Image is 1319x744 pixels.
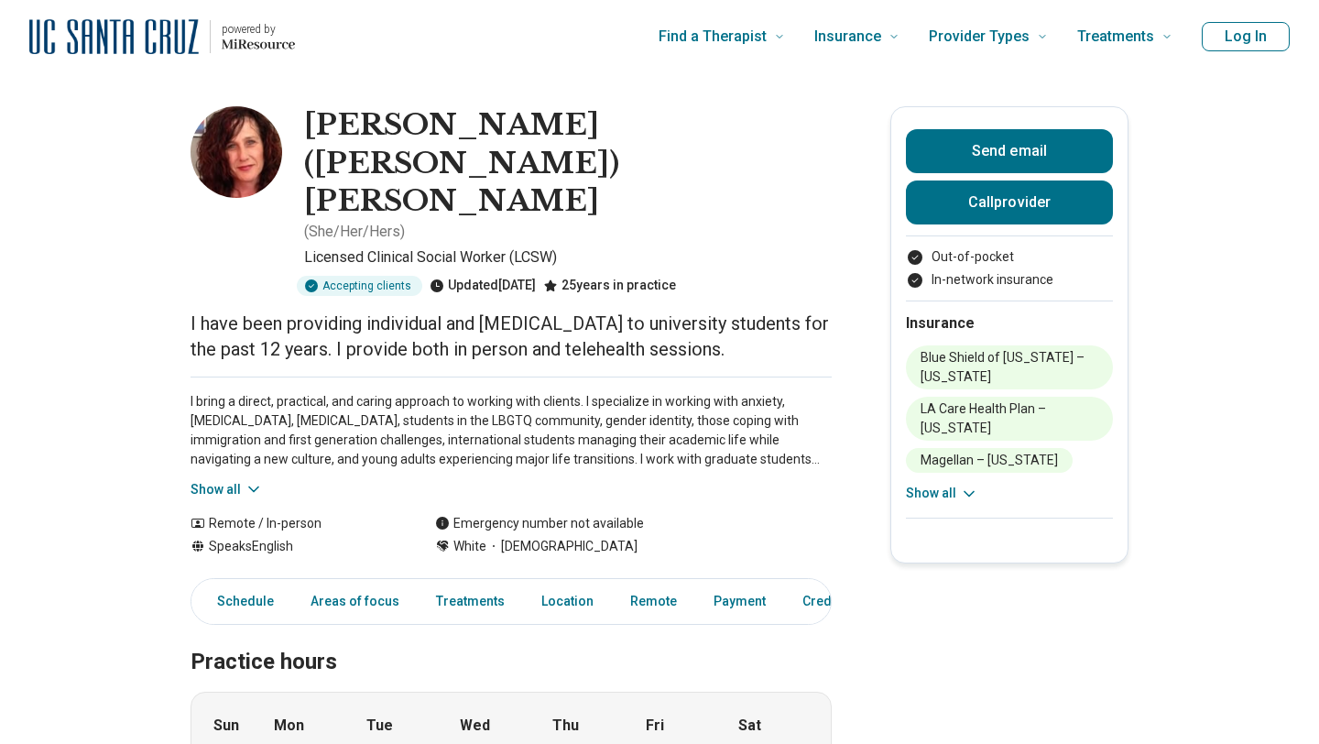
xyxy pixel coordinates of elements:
strong: Sat [738,715,761,737]
p: I have been providing individual and [MEDICAL_DATA] to university students for the past 12 years.... [191,311,832,362]
a: Credentials [791,583,894,620]
button: Show all [906,484,978,503]
div: Accepting clients [297,276,422,296]
a: Schedule [195,583,285,620]
li: Out-of-pocket [906,247,1113,267]
h1: [PERSON_NAME] ([PERSON_NAME]) [PERSON_NAME] [304,106,832,221]
button: Callprovider [906,181,1113,224]
li: Magellan – [US_STATE] [906,448,1073,473]
h2: Practice hours [191,603,832,678]
button: Show all [191,480,263,499]
span: Provider Types [929,24,1030,49]
p: powered by [222,22,295,37]
div: 25 years in practice [543,276,676,296]
a: Home page [29,7,295,66]
a: Payment [703,583,777,620]
strong: Thu [552,715,579,737]
strong: Sun [213,715,239,737]
p: I bring a direct, practical, and caring approach to working with clients. I specialize in working... [191,392,832,469]
span: [DEMOGRAPHIC_DATA] [486,537,638,556]
span: White [453,537,486,556]
a: Location [530,583,605,620]
strong: Mon [274,715,304,737]
strong: Tue [366,715,393,737]
button: Send email [906,129,1113,173]
li: In-network insurance [906,270,1113,290]
p: Licensed Clinical Social Worker (LCSW) [304,246,832,268]
strong: Fri [646,715,664,737]
div: Updated [DATE] [430,276,536,296]
span: Treatments [1077,24,1154,49]
li: Blue Shield of [US_STATE] – [US_STATE] [906,345,1113,389]
span: Find a Therapist [659,24,767,49]
a: Remote [619,583,688,620]
strong: Wed [460,715,490,737]
div: Remote / In-person [191,514,398,533]
li: LA Care Health Plan – [US_STATE] [906,397,1113,441]
button: Log In [1202,22,1290,51]
div: Emergency number not available [435,514,644,533]
div: Speaks English [191,537,398,556]
ul: Payment options [906,247,1113,290]
a: Areas of focus [300,583,410,620]
a: Treatments [425,583,516,620]
h2: Insurance [906,312,1113,334]
p: ( She/Her/Hers ) [304,221,405,243]
span: Insurance [814,24,881,49]
img: Kimberly Prohaska, Licensed Clinical Social Worker (LCSW) [191,106,282,198]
